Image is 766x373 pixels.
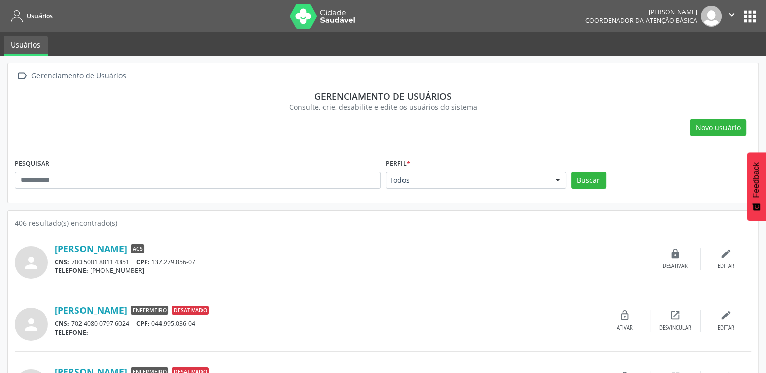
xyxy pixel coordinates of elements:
[585,16,697,25] span: Coordenador da Atenção Básica
[663,263,688,270] div: Desativar
[659,324,691,332] div: Desvincular
[136,319,150,328] span: CPF:
[690,119,746,136] button: Novo usuário
[720,248,732,259] i: edit
[389,175,545,185] span: Todos
[726,9,737,20] i: 
[15,218,751,228] div: 406 resultado(s) encontrado(s)
[15,69,29,83] i: 
[55,258,69,266] span: CNS:
[7,8,53,24] a: Usuários
[27,12,53,20] span: Usuários
[617,324,633,332] div: Ativar
[386,156,410,172] label: Perfil
[55,328,88,337] span: TELEFONE:
[696,122,741,133] span: Novo usuário
[722,6,741,27] button: 
[670,310,681,321] i: open_in_new
[55,266,650,275] div: [PHONE_NUMBER]
[22,315,41,334] i: person
[752,162,761,198] span: Feedback
[55,266,88,275] span: TELEFONE:
[4,36,48,56] a: Usuários
[585,8,697,16] div: [PERSON_NAME]
[55,319,69,328] span: CNS:
[718,263,734,270] div: Editar
[55,258,650,266] div: 700 5001 8811 4351 137.279.856-07
[136,258,150,266] span: CPF:
[701,6,722,27] img: img
[22,102,744,112] div: Consulte, crie, desabilite e edite os usuários do sistema
[670,248,681,259] i: lock
[747,152,766,221] button: Feedback - Mostrar pesquisa
[718,324,734,332] div: Editar
[55,319,599,328] div: 702 4080 0797 6024 044.995.036-04
[29,69,128,83] div: Gerenciamento de Usuários
[55,305,127,316] a: [PERSON_NAME]
[131,306,168,315] span: Enfermeiro
[619,310,630,321] i: lock_open
[55,328,599,337] div: --
[55,243,127,254] a: [PERSON_NAME]
[15,156,49,172] label: PESQUISAR
[15,69,128,83] a:  Gerenciamento de Usuários
[741,8,759,25] button: apps
[131,244,144,253] span: ACS
[720,310,732,321] i: edit
[22,90,744,102] div: Gerenciamento de usuários
[172,306,209,315] span: Desativado
[571,172,606,189] button: Buscar
[22,254,41,272] i: person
